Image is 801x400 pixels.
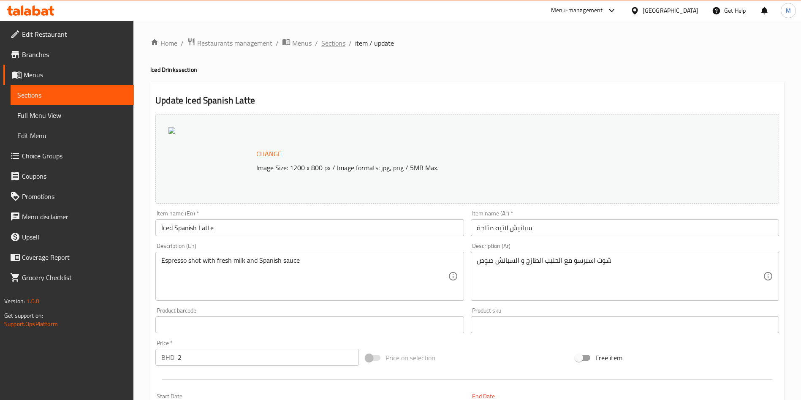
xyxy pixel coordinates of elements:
a: Menus [3,65,134,85]
span: Free item [595,353,622,363]
input: Please enter price [178,349,359,366]
span: Menu disclaimer [22,212,127,222]
span: Get support on: [4,310,43,321]
a: Branches [3,44,134,65]
div: [GEOGRAPHIC_DATA] [643,6,698,15]
a: Sections [11,85,134,105]
a: Edit Restaurant [3,24,134,44]
span: item / update [355,38,394,48]
a: Support.OpsPlatform [4,318,58,329]
a: Coupons [3,166,134,186]
p: BHD [161,352,174,362]
a: Menus [282,38,312,49]
span: Change [256,148,282,160]
span: Menus [292,38,312,48]
a: Edit Menu [11,125,134,146]
textarea: Espresso shot with fresh milk and Spanish sauce [161,256,448,297]
input: Enter name Ar [471,219,779,236]
a: Home [150,38,177,48]
a: Grocery Checklist [3,267,134,288]
span: Choice Groups [22,151,127,161]
span: Full Menu View [17,110,127,120]
a: Restaurants management [187,38,272,49]
h4: Iced Drinks section [150,65,784,74]
span: Edit Restaurant [22,29,127,39]
input: Enter name En [155,219,464,236]
span: Menus [24,70,127,80]
span: Promotions [22,191,127,201]
div: Menu-management [551,5,603,16]
input: Please enter product sku [471,316,779,333]
a: Promotions [3,186,134,207]
img: C635187F2D646CFF551DE0884E29C9C3 [168,127,175,134]
span: Coupons [22,171,127,181]
button: Change [253,145,285,163]
span: M [786,6,791,15]
span: Edit Menu [17,131,127,141]
span: Restaurants management [197,38,272,48]
li: / [276,38,279,48]
span: Grocery Checklist [22,272,127,283]
a: Coverage Report [3,247,134,267]
span: Version: [4,296,25,307]
textarea: شوت اسبرسو مع الحليب الطازج و السبانش صوص [477,256,763,297]
a: Upsell [3,227,134,247]
p: Image Size: 1200 x 800 px / Image formats: jpg, png / 5MB Max. [253,163,701,173]
a: Sections [321,38,345,48]
nav: breadcrumb [150,38,784,49]
li: / [349,38,352,48]
span: Upsell [22,232,127,242]
a: Choice Groups [3,146,134,166]
span: Coverage Report [22,252,127,262]
span: Price on selection [386,353,435,363]
h2: Update Iced Spanish Latte [155,94,779,107]
span: 1.0.0 [26,296,39,307]
input: Please enter product barcode [155,316,464,333]
li: / [315,38,318,48]
a: Menu disclaimer [3,207,134,227]
li: / [181,38,184,48]
a: Full Menu View [11,105,134,125]
span: Branches [22,49,127,60]
span: Sections [17,90,127,100]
